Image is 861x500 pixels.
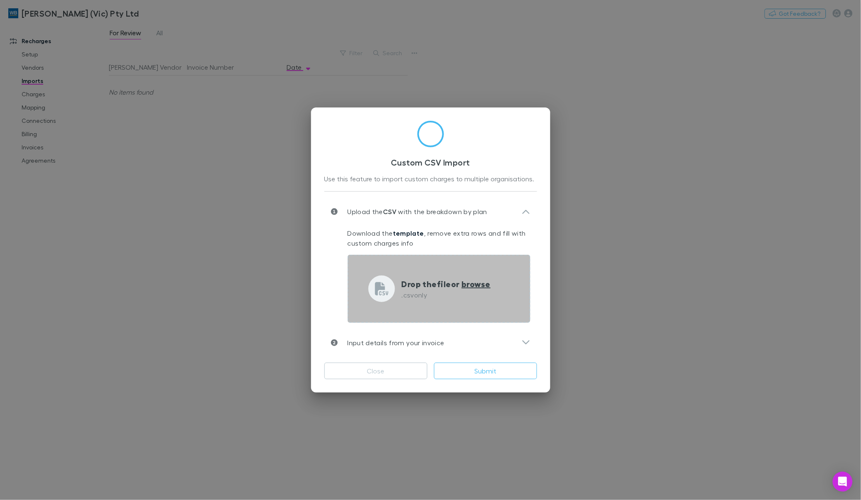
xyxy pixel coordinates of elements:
[324,329,537,356] div: Input details from your invoice
[833,472,853,492] div: Open Intercom Messenger
[434,363,537,379] button: Submit
[402,278,491,290] p: Drop the file or
[402,290,491,300] p: .csv only
[338,338,444,348] p: Input details from your invoice
[324,174,537,185] div: Use this feature to import custom charges to multiple organisations.
[393,229,424,237] a: template
[324,198,537,225] div: Upload theCSV with the breakdown by plan
[383,207,396,216] strong: CSV
[324,363,427,379] button: Close
[348,228,530,248] p: Download the , remove extra rows and fill with custom charges info
[324,157,537,167] h3: Custom CSV Import
[338,207,488,217] p: Upload the with the breakdown by plan
[461,278,491,289] span: browse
